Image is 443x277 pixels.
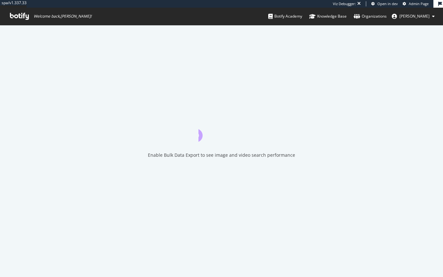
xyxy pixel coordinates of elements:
[409,1,429,6] span: Admin Page
[309,8,347,25] a: Knowledge Base
[354,13,387,20] div: Organizations
[268,8,302,25] a: Botify Academy
[333,1,356,6] div: Viz Debugger:
[268,13,302,20] div: Botify Academy
[377,1,398,6] span: Open in dev
[354,8,387,25] a: Organizations
[371,1,398,6] a: Open in dev
[34,14,92,19] span: Welcome back, [PERSON_NAME] !
[309,13,347,20] div: Knowledge Base
[399,13,430,19] span: Lilian Sparer
[387,11,440,21] button: [PERSON_NAME]
[403,1,429,6] a: Admin Page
